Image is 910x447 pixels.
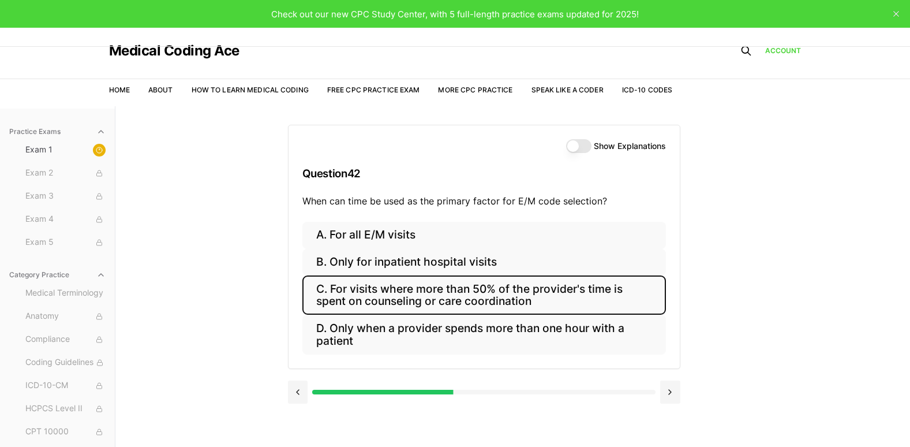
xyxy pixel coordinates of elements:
[21,233,110,252] button: Exam 5
[25,144,106,157] span: Exam 1
[21,284,110,303] button: Medical Terminology
[622,85,672,94] a: ICD-10 Codes
[438,85,512,94] a: More CPC Practice
[302,275,666,315] button: C. For visits where more than 50% of the provider's time is spent on counseling or care coordination
[25,167,106,180] span: Exam 2
[21,377,110,395] button: ICD-10-CM
[25,287,106,300] span: Medical Terminology
[109,44,239,58] a: Medical Coding Ace
[302,315,666,354] button: D. Only when a provider spends more than one hour with a patient
[25,310,106,323] span: Anatomy
[21,400,110,418] button: HCPCS Level II
[302,157,666,191] h3: Question 42
[25,333,106,346] span: Compliance
[25,403,106,415] span: HCPCS Level II
[5,122,110,141] button: Practice Exams
[25,213,106,226] span: Exam 4
[21,307,110,326] button: Anatomy
[21,164,110,182] button: Exam 2
[25,426,106,438] span: CPT 10000
[21,423,110,441] button: CPT 10000
[302,249,666,276] button: B. Only for inpatient hospital visits
[594,142,666,150] label: Show Explanations
[21,330,110,349] button: Compliance
[148,85,173,94] a: About
[302,222,666,249] button: A. For all E/M visits
[327,85,420,94] a: Free CPC Practice Exam
[302,194,666,208] p: When can time be used as the primary factor for E/M code selection?
[21,187,110,206] button: Exam 3
[765,46,802,56] a: Account
[109,85,130,94] a: Home
[25,356,106,369] span: Coding Guidelines
[192,85,309,94] a: How to Learn Medical Coding
[21,210,110,229] button: Exam 4
[25,236,106,249] span: Exam 5
[25,190,106,203] span: Exam 3
[5,266,110,284] button: Category Practice
[21,141,110,159] button: Exam 1
[25,379,106,392] span: ICD-10-CM
[271,9,639,20] span: Check out our new CPC Study Center, with 5 full-length practice exams updated for 2025!
[531,85,604,94] a: Speak Like a Coder
[21,353,110,372] button: Coding Guidelines
[887,5,905,23] button: close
